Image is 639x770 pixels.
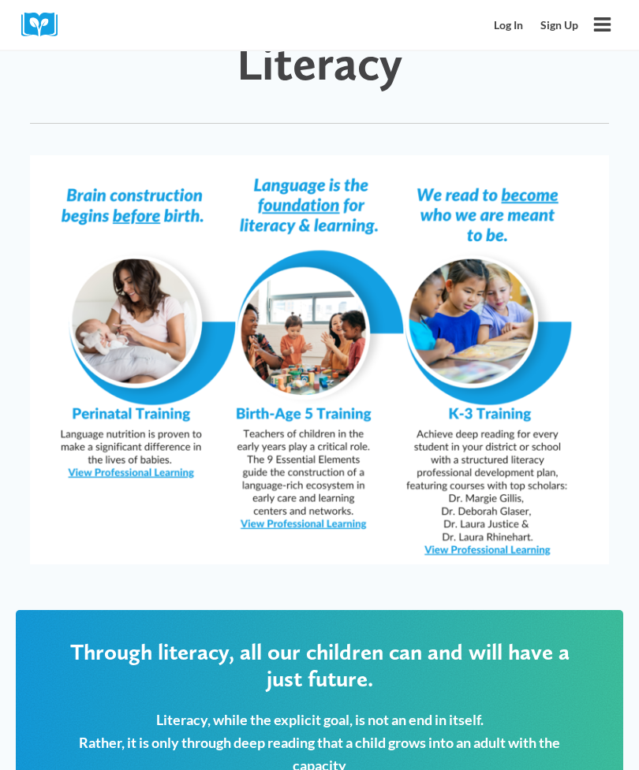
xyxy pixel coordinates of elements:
nav: Secondary Mobile Navigation [486,11,587,40]
button: Open menu [587,9,618,40]
a: Sign Up [532,11,587,40]
img: Continuum [30,156,609,565]
a: Log In [486,11,532,40]
img: Cox Campus [21,13,69,37]
p: Through literacy, all our children can and will have a just future. [60,639,579,694]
